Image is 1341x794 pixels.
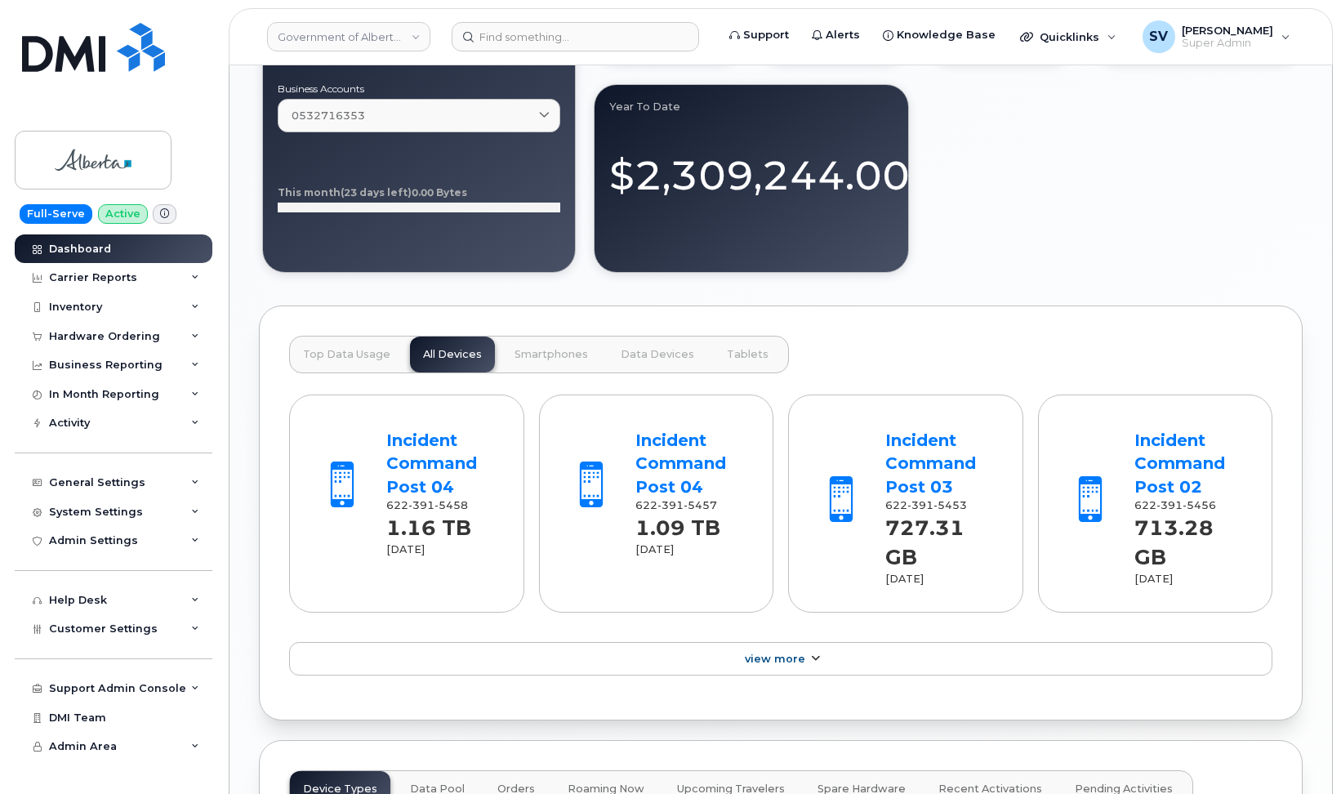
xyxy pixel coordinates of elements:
[635,430,726,497] a: Incident Command Post 04
[907,499,933,511] span: 391
[635,542,744,557] div: [DATE]
[871,19,1007,51] a: Knowledge Base
[743,27,789,43] span: Support
[745,653,805,665] span: View More
[621,348,694,361] span: Data Devices
[933,499,967,511] span: 5453
[684,499,717,511] span: 5457
[412,186,467,198] tspan: 0.00 Bytes
[515,348,588,361] span: Smartphones
[501,337,601,372] button: Smartphones
[1156,499,1183,511] span: 391
[292,108,365,123] span: 0532716353
[290,337,403,372] button: Top Data Usage
[635,506,720,540] strong: 1.09 TB
[408,499,434,511] span: 391
[452,22,699,51] input: Find something...
[386,506,471,540] strong: 1.16 TB
[727,348,769,361] span: Tablets
[800,19,871,51] a: Alerts
[1134,430,1225,497] a: Incident Command Post 02
[1134,499,1216,511] span: 622
[635,499,717,511] span: 622
[718,19,800,51] a: Support
[1182,37,1273,50] span: Super Admin
[434,499,468,511] span: 5458
[278,99,560,132] a: 0532716353
[897,27,996,43] span: Knowledge Base
[1149,27,1168,47] span: SV
[885,506,965,569] strong: 727.31 GB
[885,499,967,511] span: 622
[267,22,430,51] a: Government of Alberta (GOA)
[289,642,1272,676] a: View More
[826,27,860,43] span: Alerts
[1040,30,1099,43] span: Quicklinks
[1134,572,1243,587] div: [DATE]
[885,430,976,497] a: Incident Command Post 03
[608,337,707,372] button: Data Devices
[885,572,994,587] div: [DATE]
[278,186,341,198] tspan: This month
[1182,24,1273,37] span: [PERSON_NAME]
[609,133,893,204] div: $2,309,244.00
[386,499,468,511] span: 622
[1183,499,1216,511] span: 5456
[609,100,893,113] div: Year to Date
[1134,506,1214,569] strong: 713.28 GB
[341,186,412,198] tspan: (23 days left)
[1131,20,1302,53] div: Samuel Vernaza
[278,84,560,94] label: Business Accounts
[657,499,684,511] span: 391
[386,430,477,497] a: Incident Command Post 04
[1009,20,1128,53] div: Quicklinks
[714,337,782,372] button: Tablets
[386,542,495,557] div: [DATE]
[303,348,390,361] span: Top Data Usage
